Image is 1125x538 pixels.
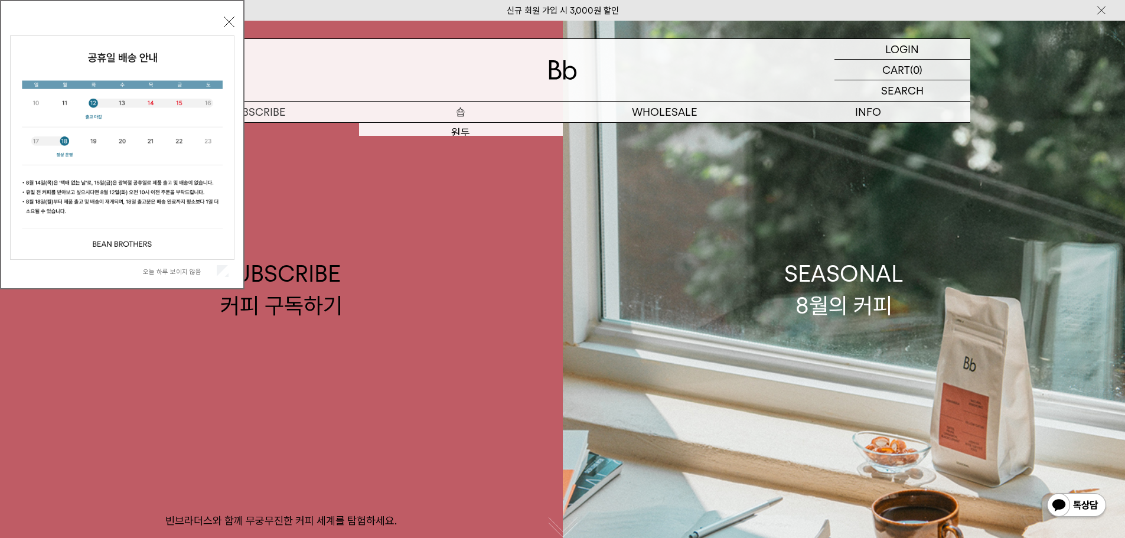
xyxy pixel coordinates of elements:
[784,258,904,321] div: SEASONAL 8월의 커피
[143,268,214,276] label: 오늘 하루 보이지 않음
[359,123,563,143] a: 원두
[881,80,924,101] p: SEARCH
[359,102,563,122] a: 숍
[910,60,922,80] p: (0)
[834,39,970,60] a: LOGIN
[155,102,359,122] a: SUBSCRIBE
[834,60,970,80] a: CART (0)
[507,5,619,16] a: 신규 회원 가입 시 3,000원 할인
[563,102,767,122] p: WHOLESALE
[885,39,919,59] p: LOGIN
[224,17,234,27] button: 닫기
[11,36,234,259] img: cb63d4bbb2e6550c365f227fdc69b27f_113810.jpg
[549,60,577,80] img: 로고
[767,102,970,122] p: INFO
[220,258,343,321] div: SUBSCRIBE 커피 구독하기
[882,60,910,80] p: CART
[1046,492,1107,520] img: 카카오톡 채널 1:1 채팅 버튼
